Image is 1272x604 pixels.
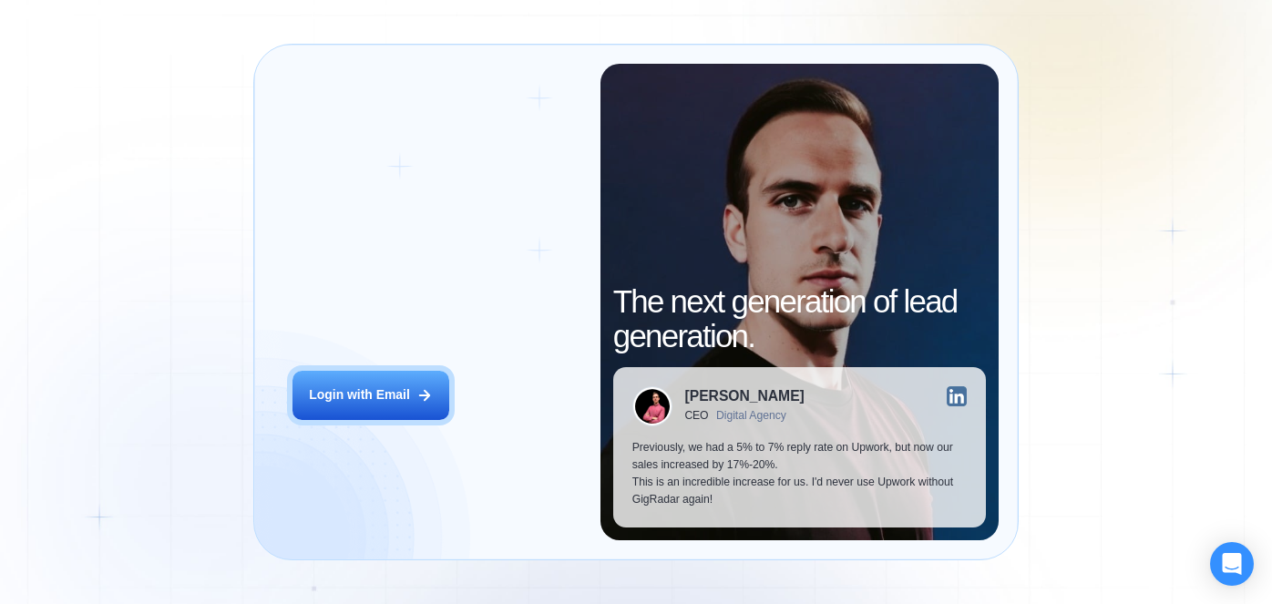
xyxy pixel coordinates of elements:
div: Digital Agency [716,410,786,423]
div: CEO [685,410,709,423]
p: Previously, we had a 5% to 7% reply rate on Upwork, but now our sales increased by 17%-20%. This ... [632,439,968,509]
div: [PERSON_NAME] [685,389,805,404]
div: Login with Email [309,386,409,404]
button: Login with Email [292,371,450,420]
div: Open Intercom Messenger [1210,542,1254,586]
h2: The next generation of lead generation. [613,284,987,354]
